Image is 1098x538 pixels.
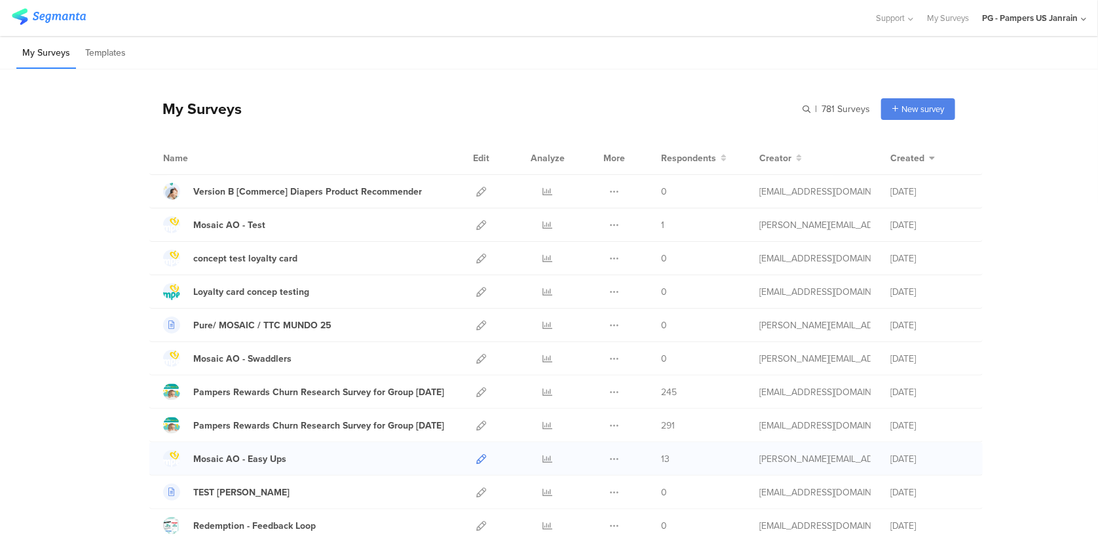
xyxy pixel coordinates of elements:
[163,250,297,267] a: concept test loyalty card
[901,103,944,115] span: New survey
[982,12,1078,24] div: PG - Pampers US Janrain
[661,352,667,366] span: 0
[759,285,871,299] div: cardosoteixeiral.c@pg.com
[877,12,905,24] span: Support
[890,519,969,533] div: [DATE]
[759,185,871,199] div: hougui.yh.1@pg.com
[661,385,677,399] span: 245
[759,352,871,366] div: simanski.c@pg.com
[163,484,290,501] a: TEST [PERSON_NAME]
[759,452,871,466] div: simanski.c@pg.com
[149,98,242,120] div: My Surveys
[193,419,444,432] div: Pampers Rewards Churn Research Survey for Group 1 July 2025
[163,151,242,165] div: Name
[193,352,292,366] div: Mosaic AO - Swaddlers
[759,486,871,499] div: martens.j.1@pg.com
[759,385,871,399] div: fjaili.r@pg.com
[822,102,870,116] span: 781 Surveys
[193,452,286,466] div: Mosaic AO - Easy Ups
[193,486,290,499] div: TEST Jasmin
[193,285,309,299] div: Loyalty card concep testing
[163,383,444,400] a: Pampers Rewards Churn Research Survey for Group [DATE]
[661,519,667,533] span: 0
[163,350,292,367] a: Mosaic AO - Swaddlers
[661,252,667,265] span: 0
[890,151,924,165] span: Created
[661,419,675,432] span: 291
[661,452,670,466] span: 13
[193,218,265,232] div: Mosaic AO - Test
[661,218,664,232] span: 1
[661,486,667,499] span: 0
[193,519,316,533] div: Redemption - Feedback Loop
[759,252,871,265] div: cardosoteixeiral.c@pg.com
[759,151,791,165] span: Creator
[759,218,871,232] div: simanski.c@pg.com
[890,151,935,165] button: Created
[890,318,969,332] div: [DATE]
[759,419,871,432] div: fjaili.r@pg.com
[467,142,495,174] div: Edit
[890,285,969,299] div: [DATE]
[890,185,969,199] div: [DATE]
[661,318,667,332] span: 0
[600,142,628,174] div: More
[163,216,265,233] a: Mosaic AO - Test
[759,151,802,165] button: Creator
[813,102,819,116] span: |
[759,519,871,533] div: zanolla.l@pg.com
[163,450,286,467] a: Mosaic AO - Easy Ups
[163,517,316,534] a: Redemption - Feedback Loop
[661,285,667,299] span: 0
[16,38,76,69] li: My Surveys
[890,486,969,499] div: [DATE]
[193,318,331,332] div: Pure/ MOSAIC / TTC MUNDO 25
[163,417,444,434] a: Pampers Rewards Churn Research Survey for Group [DATE]
[890,452,969,466] div: [DATE]
[890,419,969,432] div: [DATE]
[890,385,969,399] div: [DATE]
[193,385,444,399] div: Pampers Rewards Churn Research Survey for Group 2 July 2025
[890,218,969,232] div: [DATE]
[661,151,727,165] button: Respondents
[163,283,309,300] a: Loyalty card concep testing
[193,185,422,199] div: Version B [Commerce] Diapers Product Recommender
[12,9,86,25] img: segmanta logo
[193,252,297,265] div: concept test loyalty card
[890,352,969,366] div: [DATE]
[661,151,716,165] span: Respondents
[759,318,871,332] div: simanski.c@pg.com
[163,183,422,200] a: Version B [Commerce] Diapers Product Recommender
[661,185,667,199] span: 0
[890,252,969,265] div: [DATE]
[163,317,331,334] a: Pure/ MOSAIC / TTC MUNDO 25
[79,38,132,69] li: Templates
[528,142,567,174] div: Analyze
